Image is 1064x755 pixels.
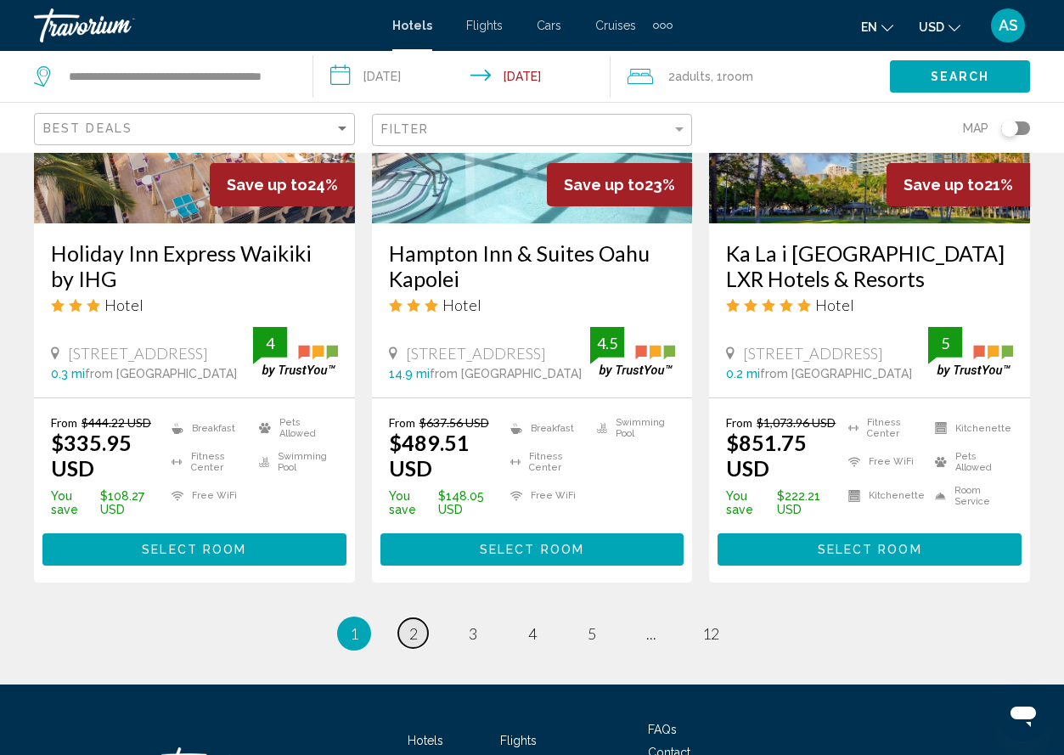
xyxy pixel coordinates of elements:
a: Select Room [380,538,684,556]
p: $108.27 USD [51,489,163,516]
li: Kitchenette [926,415,1013,441]
li: Fitness Center [502,449,588,475]
img: trustyou-badge.svg [590,327,675,377]
span: You save [51,489,96,516]
div: 3 star Hotel [389,296,676,314]
span: Adults [675,70,711,83]
div: 4.5 [590,333,624,353]
span: 3 [469,624,477,643]
span: Filter [381,122,430,136]
a: Flights [500,734,537,747]
button: Travelers: 2 adults, 0 children [611,51,890,102]
button: Filter [372,113,693,148]
span: Select Room [480,544,584,557]
ins: $851.75 USD [726,430,807,481]
div: 24% [210,163,355,206]
span: from [GEOGRAPHIC_DATA] [430,367,582,380]
li: Breakfast [163,415,251,441]
img: trustyou-badge.svg [928,327,1013,377]
span: 4 [528,624,537,643]
div: 5 star Hotel [726,296,1013,314]
li: Kitchenette [840,483,926,509]
span: [STREET_ADDRESS] [406,344,546,363]
span: , 1 [711,65,753,88]
button: Change currency [919,14,960,39]
div: 21% [887,163,1030,206]
span: 5 [588,624,596,643]
div: 23% [547,163,692,206]
a: FAQs [648,723,677,736]
a: Hotels [392,19,432,32]
span: from [GEOGRAPHIC_DATA] [760,367,912,380]
a: Hotels [408,734,443,747]
span: en [861,20,877,34]
li: Swimming Pool [588,415,675,441]
li: Pets Allowed [926,449,1013,475]
li: Free WiFi [502,483,588,509]
span: Save up to [904,176,984,194]
span: 12 [702,624,719,643]
span: AS [999,17,1018,34]
span: 2 [668,65,711,88]
li: Breakfast [502,415,588,441]
a: Ka La i [GEOGRAPHIC_DATA] LXR Hotels & Resorts [726,240,1013,291]
span: 1 [350,624,358,643]
div: 4 [253,333,287,353]
span: From [51,415,77,430]
div: 5 [928,333,962,353]
a: Cruises [595,19,636,32]
mat-select: Sort by [43,122,350,137]
ins: $335.95 USD [51,430,132,481]
button: Check-in date: Nov 14, 2025 Check-out date: Nov 16, 2025 [313,51,610,102]
div: 3 star Hotel [51,296,338,314]
del: $444.22 USD [82,415,151,430]
span: Hotel [442,296,481,314]
li: Pets Allowed [251,415,338,441]
a: Cars [537,19,561,32]
span: From [726,415,752,430]
button: Search [890,60,1030,92]
ul: Pagination [34,617,1030,651]
iframe: Кнопка запуска окна обмена сообщениями [996,687,1050,741]
button: Select Room [380,533,684,565]
span: Hotel [104,296,144,314]
span: Room [723,70,753,83]
span: Best Deals [43,121,132,135]
ins: $489.51 USD [389,430,470,481]
button: User Menu [986,8,1030,43]
span: Map [963,116,988,140]
span: 2 [409,624,418,643]
a: Travorium [34,8,375,42]
button: Toggle map [988,121,1030,136]
span: ... [646,624,656,643]
del: $1,073.96 USD [757,415,836,430]
h3: Holiday Inn Express Waikiki by IHG [51,240,338,291]
li: Fitness Center [840,415,926,441]
span: from [GEOGRAPHIC_DATA] [85,367,237,380]
span: USD [919,20,944,34]
li: Free WiFi [163,483,251,509]
a: Hampton Inn & Suites Oahu Kapolei [389,240,676,291]
a: Flights [466,19,503,32]
img: trustyou-badge.svg [253,327,338,377]
span: 14.9 mi [389,367,430,380]
li: Free WiFi [840,449,926,475]
span: [STREET_ADDRESS] [68,344,208,363]
p: $148.05 USD [389,489,502,516]
span: Save up to [227,176,307,194]
p: $222.21 USD [726,489,840,516]
li: Swimming Pool [251,449,338,475]
a: Select Room [718,538,1022,556]
span: From [389,415,415,430]
button: Extra navigation items [653,12,673,39]
del: $637.56 USD [419,415,489,430]
span: [STREET_ADDRESS] [743,344,883,363]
